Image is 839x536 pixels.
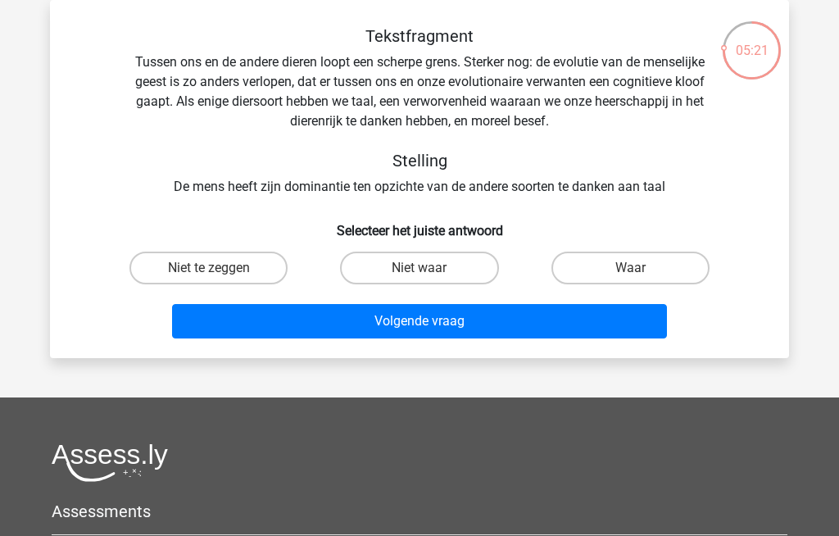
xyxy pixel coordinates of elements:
h6: Selecteer het juiste antwoord [76,210,763,238]
h5: Stelling [129,151,710,170]
label: Niet waar [340,252,498,284]
label: Niet te zeggen [129,252,288,284]
img: Assessly logo [52,443,168,482]
div: 05:21 [721,20,782,61]
div: Tussen ons en de andere dieren loopt een scherpe grens. Sterker nog: de evolutie van de menselijk... [76,26,763,197]
button: Volgende vraag [172,304,668,338]
h5: Tekstfragment [129,26,710,46]
label: Waar [551,252,710,284]
h5: Assessments [52,502,787,521]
